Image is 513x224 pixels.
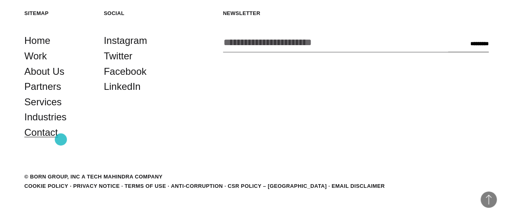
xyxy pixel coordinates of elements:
a: Facebook [104,64,146,79]
a: Home [24,33,50,48]
a: Work [24,48,47,64]
a: Anti-Corruption [171,183,223,189]
h5: Newsletter [223,10,489,17]
h5: Sitemap [24,10,92,17]
a: Services [24,94,62,110]
a: LinkedIn [104,79,141,94]
a: Contact [24,125,58,140]
div: © BORN GROUP, INC A Tech Mahindra Company [24,173,163,181]
a: CSR POLICY – [GEOGRAPHIC_DATA] [228,183,326,189]
a: Industries [24,109,67,125]
a: Privacy Notice [73,183,120,189]
button: Back to Top [481,191,497,208]
h5: Social [104,10,171,17]
a: Cookie Policy [24,183,68,189]
a: About Us [24,64,64,79]
a: Partners [24,79,61,94]
a: Terms of Use [124,183,166,189]
a: Instagram [104,33,147,48]
a: Twitter [104,48,133,64]
a: Email Disclaimer [332,183,385,189]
